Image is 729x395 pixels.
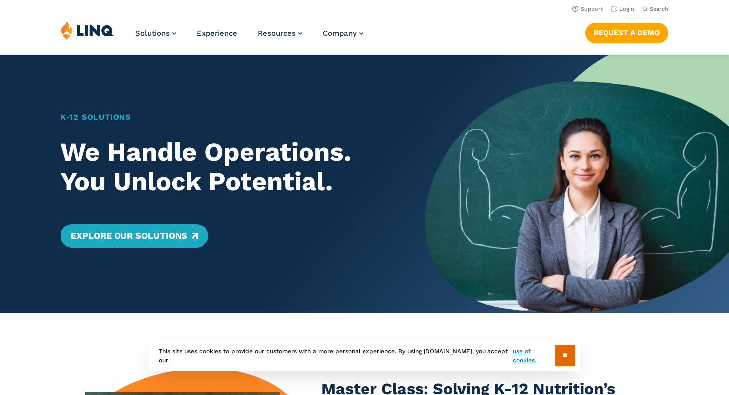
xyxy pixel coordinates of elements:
span: Solutions [135,29,170,38]
a: Solutions [135,29,176,38]
a: Login [611,6,634,12]
nav: Primary Navigation [135,21,363,54]
span: Search [650,6,668,12]
a: Experience [197,29,237,38]
h2: We Handle Operations. You Unlock Potential. [61,137,395,197]
nav: Button Navigation [585,21,668,43]
button: Open Search Bar [642,5,668,13]
div: This site uses cookies to provide our customers with a more personal experience. By using [DOMAIN... [149,340,580,371]
a: Request a Demo [585,23,668,43]
a: Support [572,6,603,12]
a: use of cookies. [513,347,555,365]
span: Resources [258,29,296,38]
h1: K‑12 Solutions [61,112,395,123]
img: LINQ | K‑12 Software [61,21,114,40]
img: Home Banner [425,55,729,313]
a: Company [323,29,363,38]
a: Resources [258,29,302,38]
a: Explore Our Solutions [61,224,208,248]
span: Company [323,29,357,38]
